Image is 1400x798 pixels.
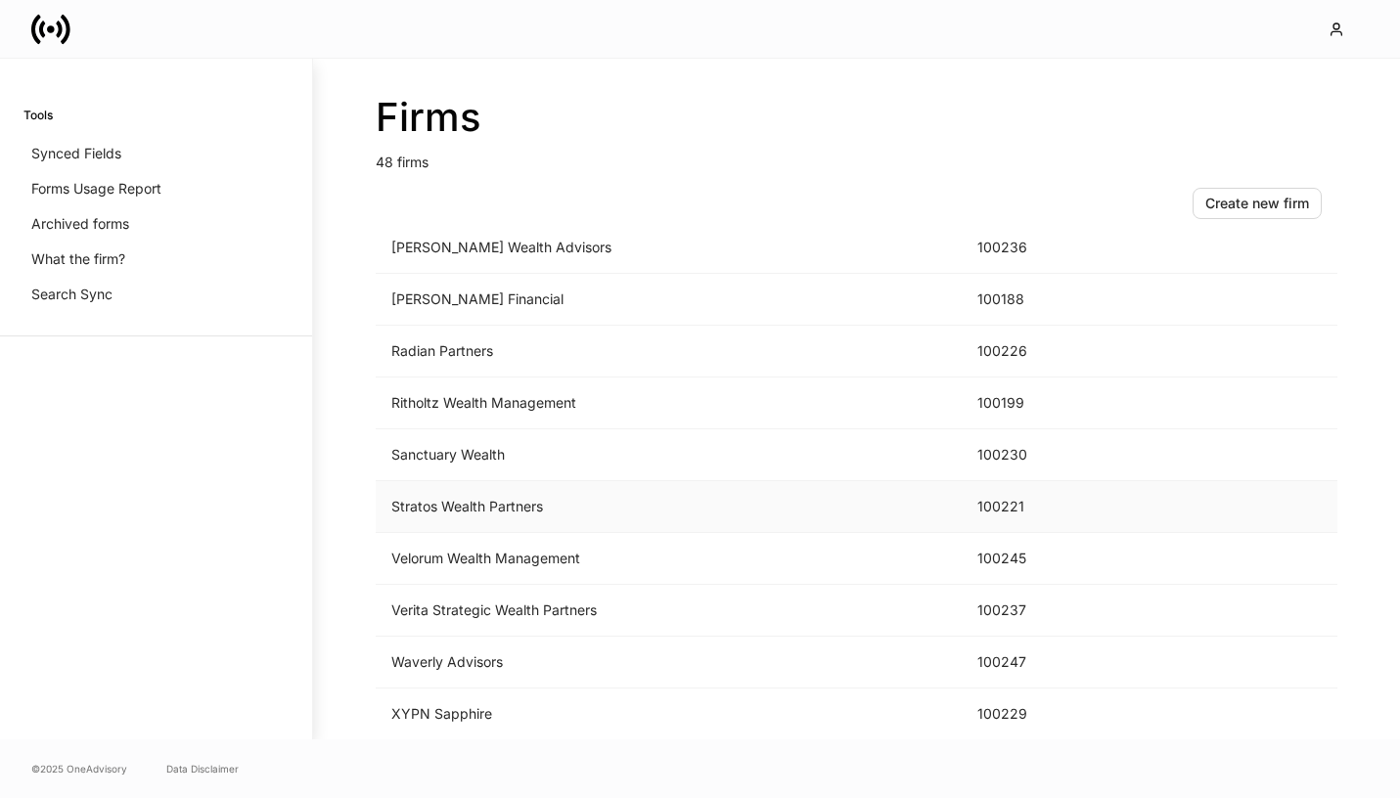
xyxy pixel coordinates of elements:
[376,585,962,637] td: Verita Strategic Wealth Partners
[376,637,962,688] td: Waverly Advisors
[31,179,161,199] p: Forms Usage Report
[376,688,962,740] td: XYPN Sapphire
[376,222,962,274] td: [PERSON_NAME] Wealth Advisors
[376,481,962,533] td: Stratos Wealth Partners
[31,249,125,269] p: What the firm?
[962,688,1110,740] td: 100229
[23,277,289,312] a: Search Sync
[166,761,239,776] a: Data Disclaimer
[962,585,1110,637] td: 100237
[23,206,289,242] a: Archived forms
[962,481,1110,533] td: 100221
[376,94,1337,141] h2: Firms
[31,285,113,304] p: Search Sync
[1205,194,1309,213] div: Create new firm
[1193,188,1322,219] button: Create new firm
[376,141,1337,172] p: 48 firms
[376,326,962,377] td: Radian Partners
[962,637,1110,688] td: 100247
[23,136,289,171] a: Synced Fields
[376,274,962,326] td: [PERSON_NAME] Financial
[31,144,121,163] p: Synced Fields
[376,533,962,585] td: Velorum Wealth Management
[962,377,1110,429] td: 100199
[962,222,1110,274] td: 100236
[31,214,129,234] p: Archived forms
[962,429,1110,481] td: 100230
[31,761,127,776] span: © 2025 OneAdvisory
[962,326,1110,377] td: 100226
[962,533,1110,585] td: 100245
[23,171,289,206] a: Forms Usage Report
[962,274,1110,326] td: 100188
[376,429,962,481] td: Sanctuary Wealth
[23,242,289,277] a: What the firm?
[23,106,53,124] h6: Tools
[376,377,962,429] td: Ritholtz Wealth Management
